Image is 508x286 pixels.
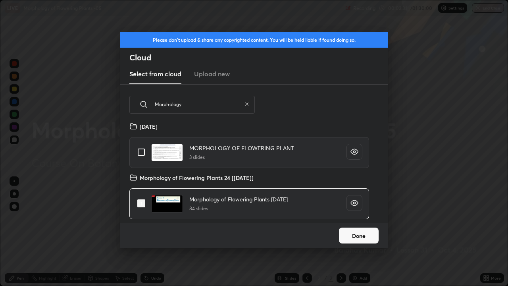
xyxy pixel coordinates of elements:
[189,154,294,161] h5: 3 slides
[120,123,379,223] div: grid
[129,69,181,79] h3: Select from cloud
[129,52,388,63] h2: Cloud
[155,87,241,121] input: Search
[151,195,183,213] img: 1758683350A9YBMB.pdf
[189,144,294,152] h4: MORPHOLOGY OF FLOWERING PLANT
[339,228,379,243] button: Done
[140,122,158,131] h4: [DATE]
[189,205,288,212] h5: 84 slides
[140,174,254,182] h4: Morphology of Flowering Plants 24 [[DATE]]
[120,32,388,48] div: Please don't upload & share any copyrighted content. You will be held liable if found doing so.
[151,144,183,161] img: 1687909356WYRIMS.pdf
[189,195,288,203] h4: Morphology of Flowering Plants [DATE]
